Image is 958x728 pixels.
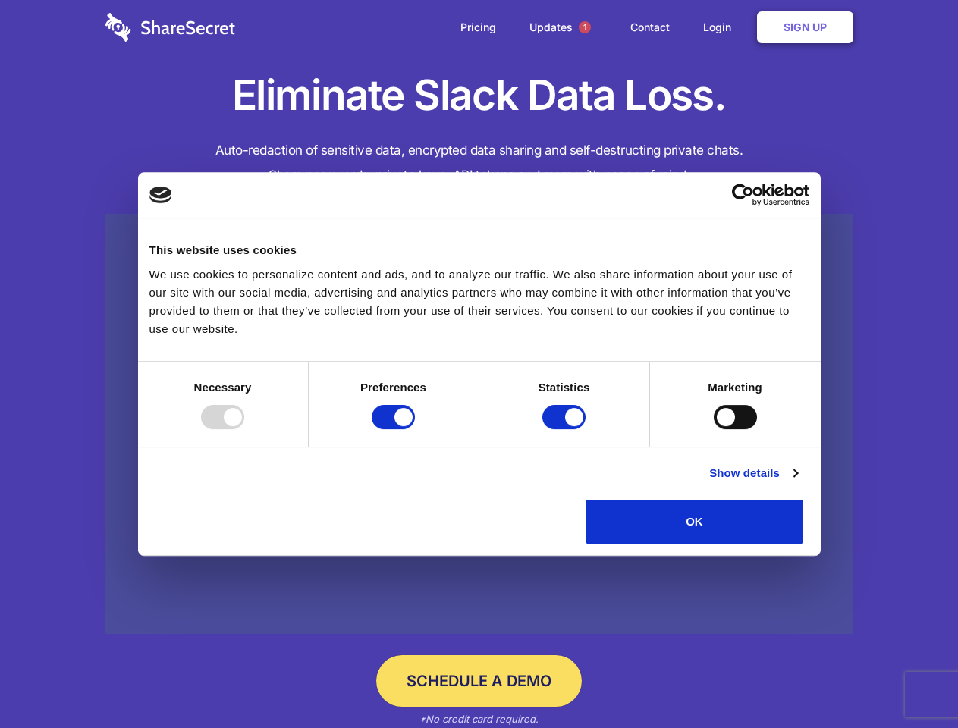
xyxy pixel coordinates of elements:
img: logo-wordmark-white-trans-d4663122ce5f474addd5e946df7df03e33cb6a1c49d2221995e7729f52c070b2.svg [105,13,235,42]
a: Login [688,4,754,51]
button: OK [586,500,803,544]
strong: Marketing [708,381,762,394]
div: This website uses cookies [149,241,809,259]
h1: Eliminate Slack Data Loss. [105,68,853,123]
em: *No credit card required. [419,713,539,725]
img: logo [149,187,172,203]
a: Usercentrics Cookiebot - opens in a new window [677,184,809,206]
strong: Statistics [539,381,590,394]
span: 1 [579,21,591,33]
a: Wistia video thumbnail [105,214,853,635]
h4: Auto-redaction of sensitive data, encrypted data sharing and self-destructing private chats. Shar... [105,138,853,188]
a: Contact [615,4,685,51]
a: Pricing [445,4,511,51]
strong: Necessary [194,381,252,394]
a: Show details [709,464,797,482]
strong: Preferences [360,381,426,394]
a: Schedule a Demo [376,655,582,707]
div: We use cookies to personalize content and ads, and to analyze our traffic. We also share informat... [149,265,809,338]
a: Sign Up [757,11,853,43]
